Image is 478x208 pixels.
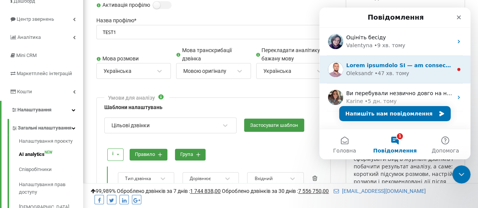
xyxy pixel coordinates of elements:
[19,162,83,177] a: Співробітники
[19,137,83,147] a: Налаштування проєкту
[190,188,221,194] u: 1 744 838,00
[19,147,83,162] a: AI analyticsNEW
[50,122,101,152] button: Повідомлення
[91,188,116,194] span: 99,989%
[334,188,426,194] a: [EMAIL_ADDRESS][DOMAIN_NAME]
[452,165,470,183] iframe: Intercom live chat
[17,16,54,22] span: Центр звернень
[17,107,51,112] span: Налаштування
[176,46,251,63] label: Мова транскрибації дзвінка
[112,140,139,146] span: Допомога
[27,90,44,98] div: Karine
[45,90,77,98] div: • 5 дн. тому
[96,55,171,63] label: Мова розмови
[101,122,151,152] button: Допомога
[125,176,151,182] div: Тип дзвінка
[183,68,226,74] div: Мовою оригіналу
[256,46,331,63] label: Перекладати аналітику на бажану мову
[111,122,150,129] div: Цільові дзвінки
[17,34,41,40] span: Аналiтика
[298,188,329,194] u: 7 556 750,00
[27,83,229,89] span: Ви перебували незвично довго на нашому сайті. Скажіть, ви ще тут? 🙄
[190,176,211,182] div: Дорівнює
[14,140,37,146] span: Головна
[130,149,167,160] button: правило
[96,1,150,9] label: Активація профілю
[19,177,83,200] a: Налаштування прав доступу
[254,176,272,182] div: Вхідний
[11,119,83,135] a: Загальні налаштування
[104,103,323,112] label: Шаблони налаштувань
[54,140,97,146] span: Повідомлення
[117,188,221,194] span: Оброблено дзвінків за 7 днів :
[112,150,113,157] div: і
[2,101,83,119] a: Налаштування
[20,99,131,114] button: Напишіть нам повідомлення
[17,71,72,76] span: Маркетплейс інтеграцій
[222,188,329,194] span: Оброблено дзвінків за 30 днів :
[17,89,32,94] span: Кошти
[16,52,37,58] span: Mini CRM
[263,68,291,74] div: Українська
[18,124,71,132] span: Загальні налаштування
[244,119,304,132] button: Застосувати шаблон
[108,94,155,102] div: Умови для аналізу
[96,25,331,40] input: Назва профілю
[96,17,331,25] label: Назва профілю *
[175,149,206,160] button: група
[319,8,470,159] iframe: Intercom live chat
[104,68,131,74] div: Українська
